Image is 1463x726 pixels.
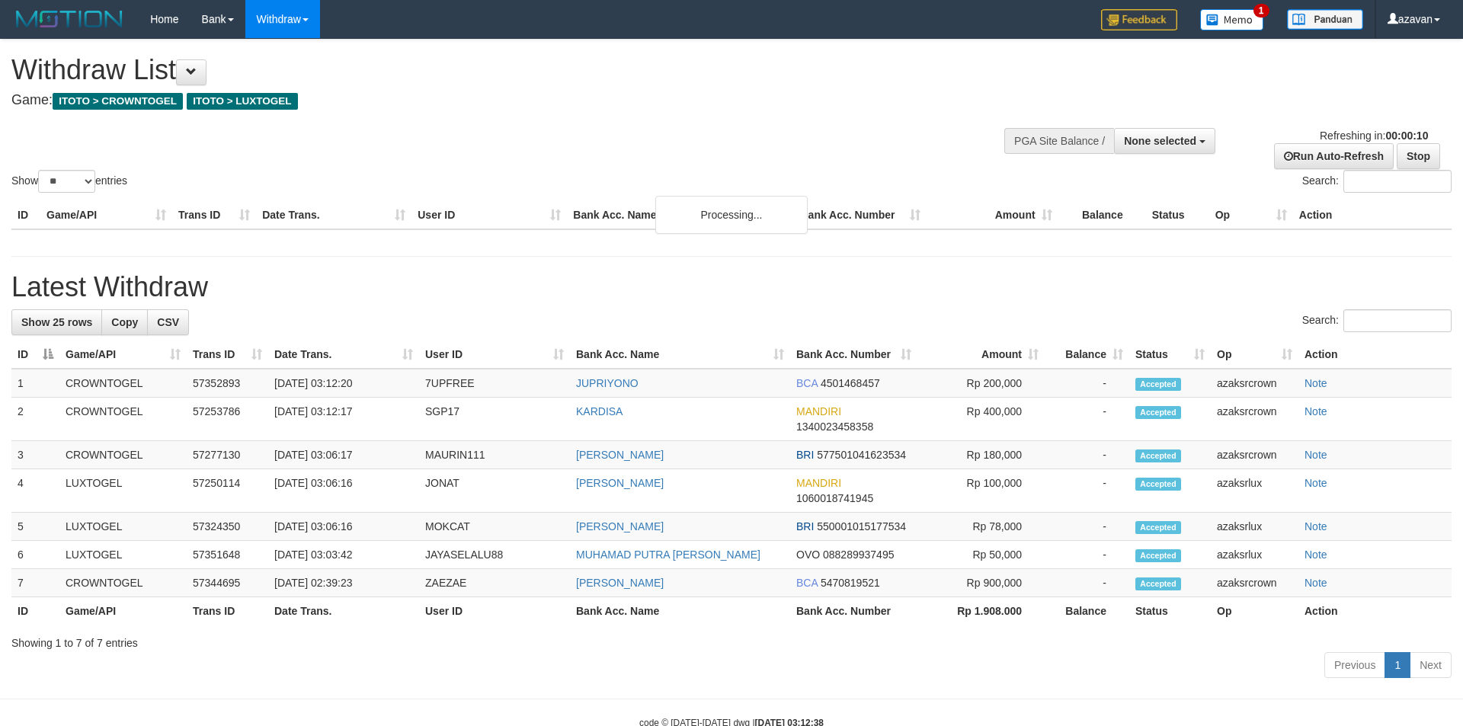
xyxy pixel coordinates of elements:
td: - [1045,369,1129,398]
th: Amount: activate to sort column ascending [917,341,1045,369]
span: CSV [157,316,179,328]
td: SGP17 [419,398,570,441]
label: Search: [1302,309,1452,332]
span: Accepted [1135,549,1181,562]
td: 1 [11,369,59,398]
td: 7 [11,569,59,597]
a: Stop [1397,143,1440,169]
th: Trans ID: activate to sort column ascending [187,341,268,369]
span: Refreshing in: [1320,130,1428,142]
img: Feedback.jpg [1101,9,1177,30]
span: Copy [111,316,138,328]
a: Note [1305,520,1327,533]
span: Accepted [1135,478,1181,491]
td: 3 [11,441,59,469]
td: 57324350 [187,513,268,541]
td: 5 [11,513,59,541]
th: Balance: activate to sort column ascending [1045,341,1129,369]
th: Date Trans. [256,201,411,229]
td: - [1045,541,1129,569]
td: [DATE] 03:12:20 [268,369,419,398]
td: - [1045,469,1129,513]
th: Balance [1045,597,1129,625]
td: ZAEZAE [419,569,570,597]
span: None selected [1124,135,1196,147]
span: Copy 550001015177534 to clipboard [817,520,906,533]
h4: Game: [11,93,960,108]
a: Note [1305,405,1327,417]
a: Note [1305,577,1327,589]
td: azaksrlux [1211,513,1298,541]
th: ID [11,597,59,625]
td: 4 [11,469,59,513]
th: Bank Acc. Name: activate to sort column ascending [570,341,790,369]
span: Copy 1060018741945 to clipboard [796,492,873,504]
th: Date Trans. [268,597,419,625]
span: ITOTO > CROWNTOGEL [53,93,183,110]
td: MAURIN111 [419,441,570,469]
div: Processing... [655,196,808,234]
td: Rp 180,000 [917,441,1045,469]
th: Game/API [40,201,172,229]
input: Search: [1343,309,1452,332]
th: Game/API: activate to sort column ascending [59,341,187,369]
span: Accepted [1135,378,1181,391]
h1: Withdraw List [11,55,960,85]
a: [PERSON_NAME] [576,520,664,533]
span: Accepted [1135,406,1181,419]
span: Copy 5470819521 to clipboard [821,577,880,589]
td: - [1045,513,1129,541]
th: Trans ID [172,201,256,229]
td: [DATE] 02:39:23 [268,569,419,597]
td: 57253786 [187,398,268,441]
th: Bank Acc. Number [794,201,926,229]
th: Status [1129,597,1211,625]
td: - [1045,441,1129,469]
td: azaksrcrown [1211,398,1298,441]
th: Action [1298,341,1452,369]
td: Rp 50,000 [917,541,1045,569]
span: MANDIRI [796,477,841,489]
span: OVO [796,548,820,561]
th: Op: activate to sort column ascending [1211,341,1298,369]
span: Copy 577501041623534 to clipboard [817,449,906,461]
a: [PERSON_NAME] [576,477,664,489]
td: 2 [11,398,59,441]
td: 57352893 [187,369,268,398]
a: CSV [147,309,189,335]
td: [DATE] 03:12:17 [268,398,419,441]
a: Note [1305,449,1327,461]
th: Bank Acc. Number: activate to sort column ascending [790,341,917,369]
td: azaksrlux [1211,469,1298,513]
th: Bank Acc. Name [567,201,794,229]
a: [PERSON_NAME] [576,577,664,589]
th: Action [1298,597,1452,625]
a: Note [1305,548,1327,561]
label: Search: [1302,170,1452,193]
img: Button%20Memo.svg [1200,9,1264,30]
a: Run Auto-Refresh [1274,143,1394,169]
td: Rp 200,000 [917,369,1045,398]
span: Accepted [1135,449,1181,462]
a: Copy [101,309,148,335]
td: CROWNTOGEL [59,441,187,469]
img: MOTION_logo.png [11,8,127,30]
th: Balance [1058,201,1146,229]
input: Search: [1343,170,1452,193]
td: LUXTOGEL [59,469,187,513]
span: Copy 1340023458358 to clipboard [796,421,873,433]
a: [PERSON_NAME] [576,449,664,461]
td: Rp 900,000 [917,569,1045,597]
td: CROWNTOGEL [59,569,187,597]
span: BRI [796,520,814,533]
th: Game/API [59,597,187,625]
td: [DATE] 03:06:16 [268,513,419,541]
td: azaksrcrown [1211,369,1298,398]
span: Accepted [1135,577,1181,590]
td: - [1045,569,1129,597]
td: 6 [11,541,59,569]
a: Note [1305,477,1327,489]
span: Accepted [1135,521,1181,534]
td: 57250114 [187,469,268,513]
th: Bank Acc. Number [790,597,917,625]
